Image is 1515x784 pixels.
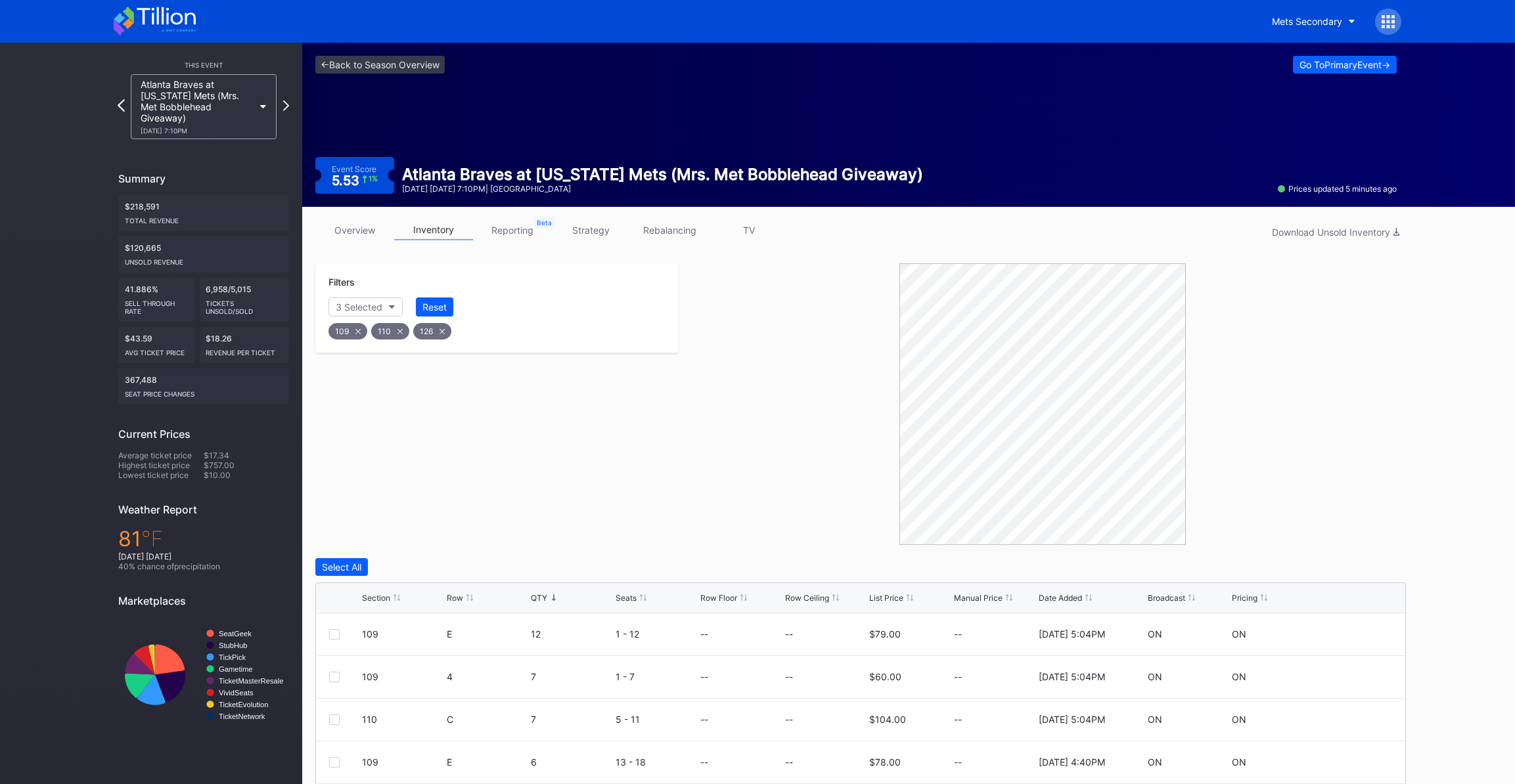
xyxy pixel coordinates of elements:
[616,714,697,725] div: 5 - 11
[1232,671,1246,682] div: ON
[447,756,528,768] div: E
[531,714,612,725] div: 7
[118,561,289,571] div: 40 % chance of precipitation
[700,671,708,682] div: --
[118,278,194,322] div: 41.886%
[954,756,1035,768] div: --
[200,327,290,363] div: $18.26
[447,593,463,603] div: Row
[422,301,447,313] div: Reset
[785,593,829,603] div: Row Ceiling
[1039,593,1082,603] div: Date Added
[328,323,367,339] div: 109
[447,628,528,640] div: E
[700,593,737,603] div: Row Floor
[118,460,204,470] div: Highest ticket price
[141,526,163,552] span: ℉
[631,220,710,240] a: rebalancing
[1232,756,1246,768] div: ON
[362,671,443,682] div: 109
[785,671,793,682] div: --
[531,628,612,640] div: 12
[204,470,289,480] div: $10.00
[332,164,376,174] div: Event Score
[118,427,289,441] div: Current Prices
[118,368,289,404] div: 367,488
[219,642,248,649] text: StubHub
[200,278,290,322] div: 6,958/5,015
[869,628,901,640] div: $79.00
[1039,714,1105,725] div: [DATE] 5:04PM
[416,297,453,316] button: Reset
[125,343,188,357] div: Avg ticket price
[141,79,254,135] div: Atlanta Braves at [US_STATE] Mets (Mrs. Met Bobblehead Giveaway)
[1148,714,1162,725] div: ON
[125,211,283,225] div: Total Revenue
[552,220,631,240] a: strategy
[118,526,289,552] div: 81
[1148,593,1185,603] div: Broadcast
[1148,756,1162,768] div: ON
[1039,756,1105,768] div: [DATE] 4:40PM
[700,756,708,768] div: --
[616,593,637,603] div: Seats
[1272,16,1342,27] div: Mets Secondary
[1039,671,1105,682] div: [DATE] 5:04PM
[413,323,451,339] div: 126
[1278,184,1397,194] div: Prices updated 5 minutes ago
[118,503,289,516] div: Weather Report
[954,628,1035,640] div: --
[954,714,1035,725] div: --
[315,558,368,576] button: Select All
[362,756,443,768] div: 109
[125,385,283,398] div: seat price changes
[322,561,361,573] div: Select All
[531,671,612,682] div: 7
[402,184,923,194] div: [DATE] [DATE] 7:10PM | [GEOGRAPHIC_DATA]
[1232,628,1246,640] div: ON
[785,714,793,725] div: --
[206,343,283,357] div: Revenue per ticket
[700,628,708,640] div: --
[118,617,288,732] svg: Chart title
[125,294,188,315] div: Sell Through Rate
[402,165,923,184] div: Atlanta Braves at [US_STATE] Mets (Mrs. Met Bobblehead Giveaway)
[219,689,254,697] text: VividSeats
[369,175,378,183] div: 1 %
[118,61,289,69] div: This Event
[118,195,289,231] div: $218,591
[332,174,378,187] div: 5.53
[118,450,204,460] div: Average ticket price
[125,253,283,266] div: Unsold Revenue
[118,236,289,272] div: $120,665
[1265,223,1406,241] button: Download Unsold Inventory
[473,220,552,240] a: reporting
[118,552,289,561] div: [DATE] [DATE]
[362,714,443,725] div: 110
[328,297,403,316] button: 3 Selected
[616,628,697,640] div: 1 - 12
[219,653,246,661] text: TickPick
[531,593,547,603] div: QTY
[328,276,666,288] div: Filters
[447,671,528,682] div: 4
[531,756,612,768] div: 6
[204,460,289,470] div: $757.00
[315,56,445,74] a: <-Back to Season Overview
[1262,9,1365,33] button: Mets Secondary
[362,593,390,603] div: Section
[954,593,1003,603] div: Manual Price
[118,594,289,607] div: Marketplaces
[362,628,443,640] div: 109
[1039,628,1105,640] div: [DATE] 5:04PM
[1300,59,1390,70] div: Go To Primary Event ->
[1232,714,1246,725] div: ON
[219,712,265,720] text: TicketNetwork
[616,671,697,682] div: 1 - 7
[710,220,788,240] a: TV
[141,127,254,135] div: [DATE] 7:10PM
[1232,593,1257,603] div: Pricing
[616,756,697,768] div: 13 - 18
[219,630,252,638] text: SeatGeek
[394,220,473,240] a: inventory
